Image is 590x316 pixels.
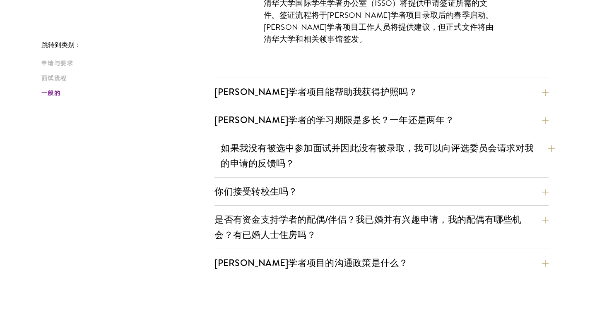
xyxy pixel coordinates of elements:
[221,139,555,173] button: 如果我没有被选中参加面试并因此没有被录取，我可以向评选委员会请求对我的申请的反馈吗？
[214,256,408,270] font: [PERSON_NAME]学者项目的沟通政策是什么？
[41,89,60,97] font: 一般的
[41,40,81,50] font: 跳转到类别：
[41,59,210,68] a: 申请与要求
[214,210,549,244] button: 是否有资金支持学者的配偶/伴侣？我已婚并有兴趣申请，我的配偶有哪些机会？有已婚人士住房吗？
[214,111,549,129] button: [PERSON_NAME]学者的学习期限是多长？一年还是两年？
[221,141,534,170] font: 如果我没有被选中参加面试并因此没有被录取，我可以向评选委员会请求对我的申请的反馈吗？
[214,83,549,101] button: [PERSON_NAME]学者项目能帮助我获得护照吗？
[41,89,210,97] a: 一般的
[214,213,521,242] font: 是否有资金支持学者的配偶/伴侣？我已婚并有兴趣申请，我的配偶有哪些机会？有已婚人士住房吗？
[41,74,67,83] font: 面试流程
[214,85,417,99] font: [PERSON_NAME]学者项目能帮助我获得护照吗？
[214,185,297,198] font: 你们接受转校生吗？
[214,113,454,127] font: [PERSON_NAME]学者的学习期限是多长？一年还是两年？
[214,182,549,201] button: 你们接受转校生吗？
[214,254,549,272] button: [PERSON_NAME]学者项目的沟通政策是什么？
[41,59,73,68] font: 申请与要求
[41,74,210,83] a: 面试流程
